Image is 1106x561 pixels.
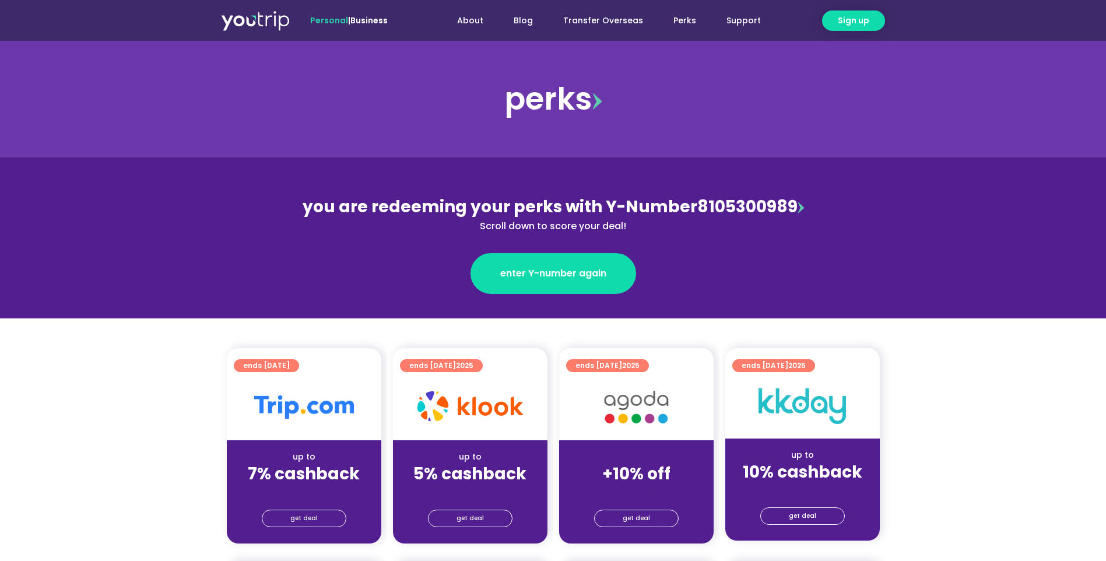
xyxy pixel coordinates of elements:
a: ends [DATE]2025 [732,359,815,372]
a: Perks [658,10,711,31]
a: ends [DATE]2025 [400,359,483,372]
span: ends [DATE] [742,359,806,372]
a: get deal [262,510,346,527]
span: Personal [310,15,348,26]
a: get deal [594,510,679,527]
strong: 7% cashback [248,462,360,485]
span: 2025 [788,360,806,370]
div: up to [402,451,538,463]
a: Sign up [822,10,885,31]
div: (for stays only) [402,485,538,497]
div: (for stays only) [236,485,372,497]
nav: Menu [419,10,776,31]
a: Transfer Overseas [548,10,658,31]
a: get deal [760,507,845,525]
span: enter Y-number again [500,267,606,280]
span: ends [DATE] [409,359,473,372]
a: enter Y-number again [471,253,636,294]
div: up to [735,449,870,461]
div: up to [236,451,372,463]
span: 2025 [622,360,640,370]
span: you are redeeming your perks with Y-Number [303,195,697,218]
span: get deal [623,510,650,527]
span: ends [DATE] [243,359,290,372]
span: 2025 [456,360,473,370]
div: (for stays only) [735,483,870,495]
span: ends [DATE] [575,359,640,372]
div: (for stays only) [568,485,704,497]
a: get deal [428,510,512,527]
span: get deal [789,508,816,524]
div: 8105300989 [300,195,806,233]
strong: +10% off [602,462,670,485]
a: About [442,10,498,31]
a: ends [DATE] [234,359,299,372]
a: Business [350,15,388,26]
span: get deal [290,510,318,527]
a: Support [711,10,776,31]
span: get deal [457,510,484,527]
strong: 5% cashback [413,462,526,485]
div: Scroll down to score your deal! [300,219,806,233]
a: ends [DATE]2025 [566,359,649,372]
span: up to [626,451,647,462]
span: Sign up [838,15,869,27]
span: | [310,15,388,26]
strong: 10% cashback [743,461,862,483]
a: Blog [498,10,548,31]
